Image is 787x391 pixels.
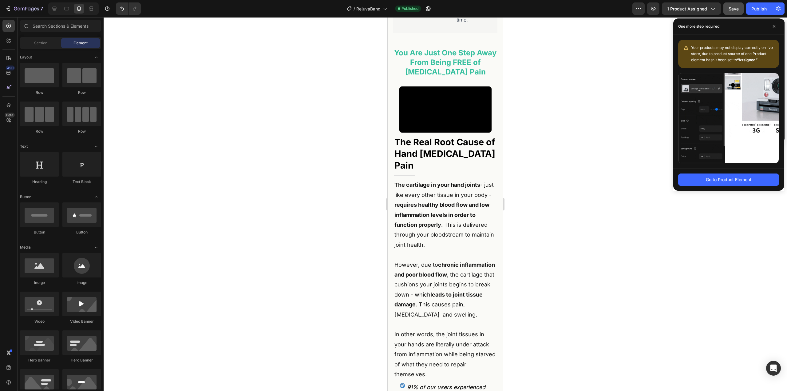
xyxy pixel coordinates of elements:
button: 1 product assigned [662,2,721,15]
span: / [354,6,355,12]
b: “Assigned” [737,58,757,62]
span: Text [20,144,28,149]
span: Published [401,6,418,11]
button: Publish [746,2,772,15]
div: Button [20,229,59,235]
div: 450 [6,66,15,70]
iframe: Design area [388,17,503,391]
span: RejuvaBand [356,6,381,12]
span: 1 product assigned [667,6,707,12]
div: Image [20,280,59,285]
span: Toggle open [91,142,101,151]
button: Go to Product Element [678,174,779,186]
span: Toggle open [91,52,101,62]
div: Hero Banner [62,357,101,363]
div: Beta [5,113,15,118]
div: Row [20,129,59,134]
input: Search Sections & Elements [20,20,101,32]
div: Button [62,229,101,235]
div: Heading [20,179,59,185]
span: Element [73,40,88,46]
div: Open Intercom Messenger [766,361,781,376]
span: Toggle open [91,192,101,202]
span: Section [34,40,47,46]
div: Undo/Redo [116,2,141,15]
div: Hero Banner [20,357,59,363]
span: Toggle open [91,242,101,252]
span: Layout [20,54,32,60]
div: Go to Product Element [706,176,751,183]
button: Save [723,2,744,15]
div: Row [20,90,59,95]
p: 7 [40,5,43,12]
span: Media [20,245,31,250]
div: Publish [751,6,767,12]
div: Video [20,319,59,324]
div: Video Banner [62,319,101,324]
i: 91% of our users experienced increased grip strength and mobility after just one session. [19,367,99,388]
div: Row [62,129,101,134]
div: Text Block [62,179,101,185]
span: Button [20,194,31,200]
div: Row [62,90,101,95]
span: Your products may not display correctly on live store, due to product source of one Product eleme... [691,45,773,62]
button: 7 [2,2,46,15]
p: One more step required [678,23,719,30]
div: Image [62,280,101,285]
span: Save [729,6,739,11]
